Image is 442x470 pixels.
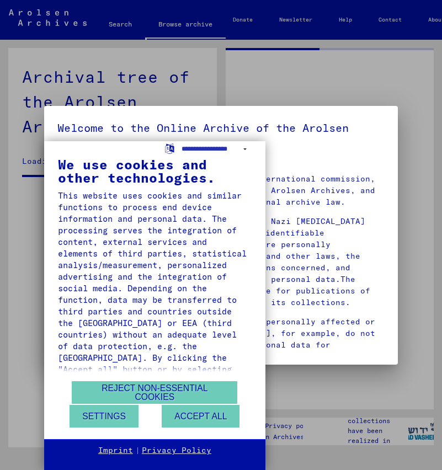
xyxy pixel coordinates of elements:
div: We use cookies and other technologies. [58,158,252,184]
a: Imprint [98,445,133,456]
div: This website uses cookies and similar functions to process end device information and personal da... [58,190,252,445]
button: Settings [70,405,139,428]
a: Privacy Policy [142,445,211,456]
button: Accept all [162,405,239,428]
button: Reject non-essential cookies [72,381,237,404]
